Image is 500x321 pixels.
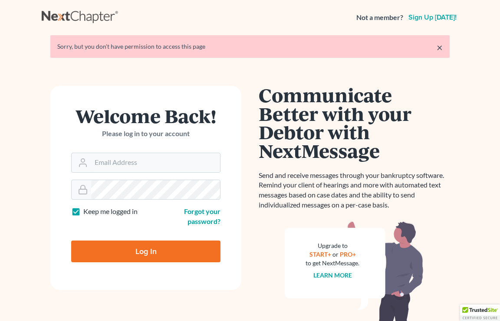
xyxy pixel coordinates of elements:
[332,251,339,258] span: or
[259,171,450,210] p: Send and receive messages through your bankruptcy software. Remind your client of hearings and mo...
[306,259,359,267] div: to get NextMessage.
[356,13,403,23] strong: Not a member?
[340,251,356,258] a: PRO+
[71,129,220,139] p: Please log in to your account
[71,241,220,262] input: Log In
[437,42,443,53] a: ×
[306,241,359,250] div: Upgrade to
[259,86,450,160] h1: Communicate Better with your Debtor with NextMessage
[57,42,443,51] div: Sorry, but you don't have permission to access this page
[71,107,220,125] h1: Welcome Back!
[460,304,500,321] div: TrustedSite Certified
[184,207,220,225] a: Forgot your password?
[313,271,352,279] a: Learn more
[309,251,331,258] a: START+
[91,153,220,172] input: Email Address
[407,14,458,21] a: Sign up [DATE]!
[83,207,138,217] label: Keep me logged in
